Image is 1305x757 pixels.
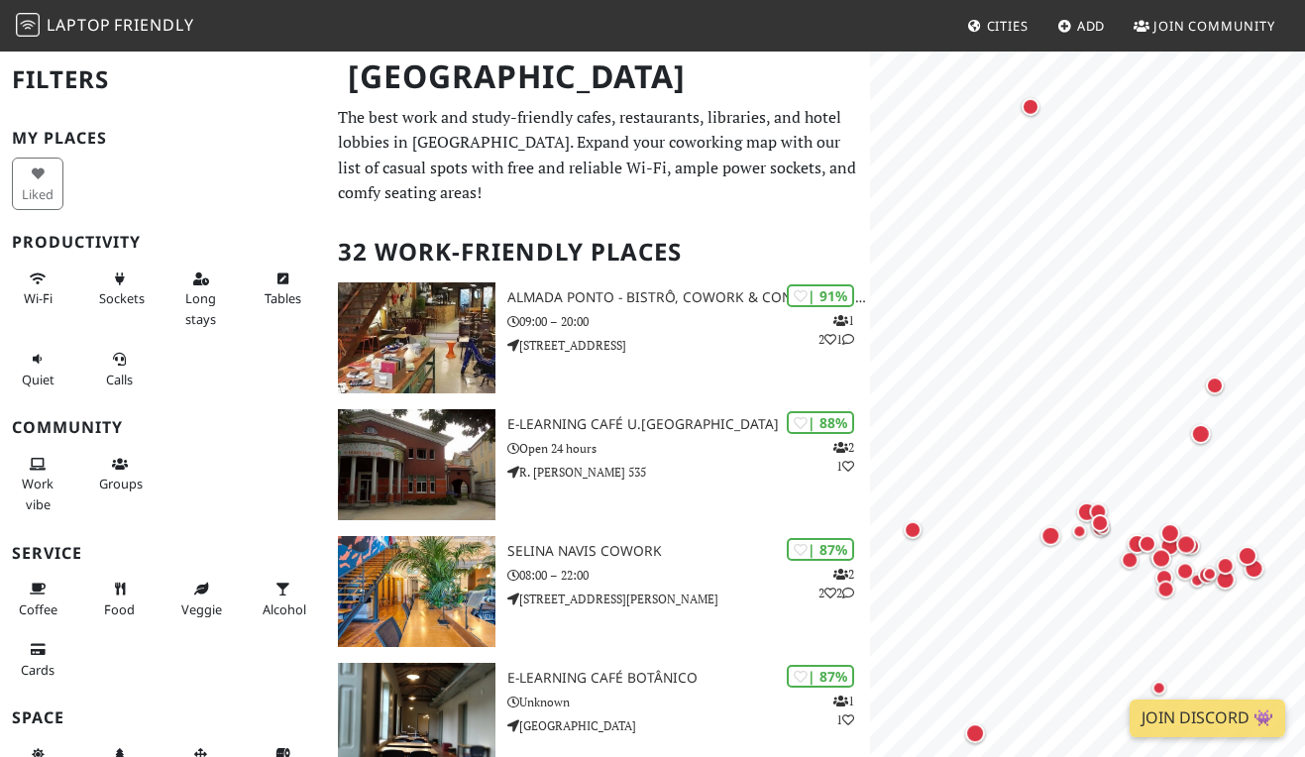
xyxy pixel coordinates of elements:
[1088,514,1114,540] div: Map marker
[1147,676,1171,700] div: Map marker
[257,573,308,625] button: Alcohol
[507,289,870,306] h3: Almada Ponto - Bistrô, Cowork & Concept Store
[181,600,222,618] span: Veggie
[1172,530,1200,558] div: Map marker
[12,418,314,437] h3: Community
[265,289,301,307] span: Work-friendly tables
[338,222,858,282] h2: 32 Work-Friendly Places
[987,17,1029,35] span: Cities
[1117,547,1142,573] div: Map marker
[1212,566,1240,594] div: Map marker
[338,282,495,393] img: Almada Ponto - Bistrô, Cowork & Concept Store
[787,538,854,561] div: | 87%
[114,14,193,36] span: Friendly
[507,670,870,687] h3: E-learning Café Botânico
[818,311,854,349] p: 1 2 1
[1185,568,1209,592] div: Map marker
[12,544,314,563] h3: Service
[900,516,925,542] div: Map marker
[12,573,63,625] button: Coffee
[959,8,1036,44] a: Cities
[12,129,314,148] h3: My Places
[332,50,866,104] h1: [GEOGRAPHIC_DATA]
[93,263,145,315] button: Sockets
[338,409,495,520] img: e-learning Café U.Porto
[833,692,854,729] p: 1 1
[1194,562,1220,588] div: Map marker
[1049,8,1114,44] a: Add
[787,284,854,307] div: | 91%
[1085,498,1111,524] div: Map marker
[1147,544,1175,572] div: Map marker
[1130,700,1285,737] a: Join Discord 👾
[1234,542,1261,570] div: Map marker
[93,573,145,625] button: Food
[99,289,145,307] span: Power sockets
[507,416,870,433] h3: e-learning Café U.[GEOGRAPHIC_DATA]
[104,600,135,618] span: Food
[338,536,495,647] img: Selina Navis CoWork
[507,336,870,355] p: [STREET_ADDRESS]
[12,708,314,727] h3: Space
[1036,521,1064,549] div: Map marker
[961,719,989,747] div: Map marker
[507,463,870,482] p: R. [PERSON_NAME] 535
[257,263,308,315] button: Tables
[833,438,854,476] p: 2 1
[787,665,854,688] div: | 87%
[1087,509,1113,535] div: Map marker
[1077,17,1106,35] span: Add
[507,693,870,711] p: Unknown
[12,343,63,395] button: Quiet
[1151,565,1177,591] div: Map marker
[1091,515,1115,539] div: Map marker
[1067,519,1091,543] div: Map marker
[1198,562,1222,586] div: Map marker
[507,590,870,608] p: [STREET_ADDRESS][PERSON_NAME]
[1240,555,1267,583] div: Map marker
[338,105,858,206] p: The best work and study-friendly cafes, restaurants, libraries, and hotel lobbies in [GEOGRAPHIC_...
[1178,533,1204,559] div: Map marker
[818,565,854,602] p: 2 2 2
[1156,519,1184,547] div: Map marker
[22,475,54,512] span: People working
[175,573,227,625] button: Veggie
[1073,497,1101,525] div: Map marker
[185,289,216,327] span: Long stays
[1213,553,1239,579] div: Map marker
[326,409,870,520] a: e-learning Café U.Porto | 88% 21 e-learning Café U.[GEOGRAPHIC_DATA] Open 24 hours R. [PERSON_NAM...
[507,716,870,735] p: [GEOGRAPHIC_DATA]
[106,371,133,388] span: Video/audio calls
[1202,373,1228,398] div: Map marker
[16,9,194,44] a: LaptopFriendly LaptopFriendly
[326,536,870,647] a: Selina Navis CoWork | 87% 222 Selina Navis CoWork 08:00 – 22:00 [STREET_ADDRESS][PERSON_NAME]
[507,543,870,560] h3: Selina Navis CoWork
[1172,558,1198,584] div: Map marker
[12,633,63,686] button: Cards
[507,566,870,585] p: 08:00 – 22:00
[93,343,145,395] button: Calls
[12,50,314,110] h2: Filters
[1124,530,1151,558] div: Map marker
[326,282,870,393] a: Almada Ponto - Bistrô, Cowork & Concept Store | 91% 121 Almada Ponto - Bistrô, Cowork & Concept S...
[16,13,40,37] img: LaptopFriendly
[1187,420,1215,448] div: Map marker
[1018,93,1043,119] div: Map marker
[507,312,870,331] p: 09:00 – 20:00
[1135,530,1160,556] div: Map marker
[12,448,63,520] button: Work vibe
[93,448,145,500] button: Groups
[787,411,854,434] div: | 88%
[12,263,63,315] button: Wi-Fi
[263,600,306,618] span: Alcohol
[47,14,111,36] span: Laptop
[21,661,54,679] span: Credit cards
[1153,576,1179,601] div: Map marker
[22,371,54,388] span: Quiet
[12,233,314,252] h3: Productivity
[507,439,870,458] p: Open 24 hours
[1153,17,1275,35] span: Join Community
[19,600,57,618] span: Coffee
[24,289,53,307] span: Stable Wi-Fi
[99,475,143,492] span: Group tables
